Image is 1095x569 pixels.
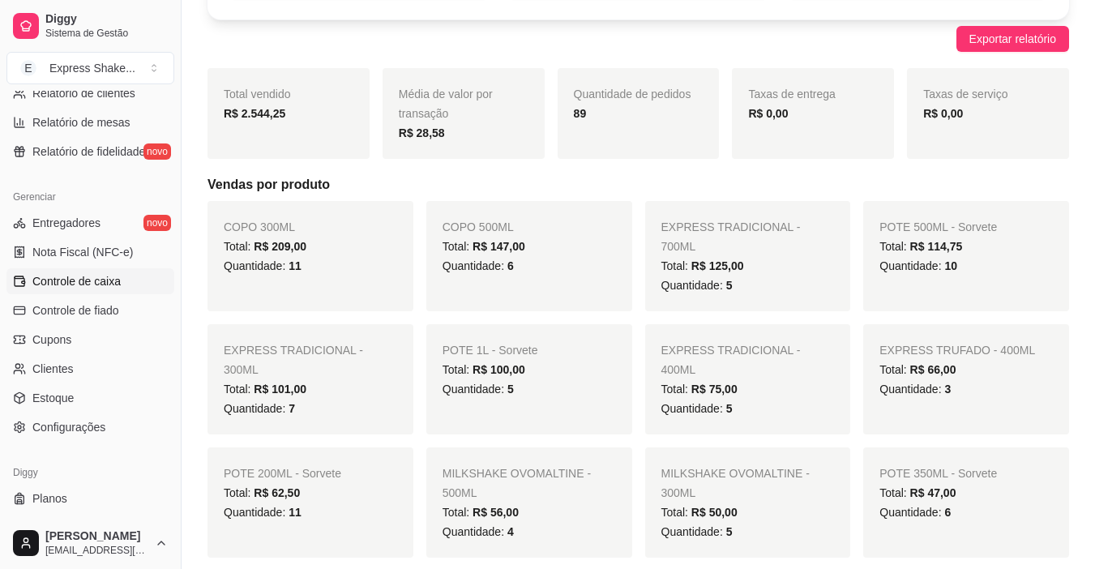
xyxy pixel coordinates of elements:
span: COPO 500ML [443,220,514,233]
div: Diggy [6,460,174,486]
span: Quantidade: [224,402,295,415]
span: EXPRESS TRADICIONAL - 400ML [661,344,801,376]
span: Sistema de Gestão [45,27,168,40]
span: Quantidade: [224,259,302,272]
a: Nota Fiscal (NFC-e) [6,239,174,265]
span: R$ 100,00 [473,363,525,376]
span: Quantidade: [661,279,733,292]
span: EXPRESS TRADICIONAL - 700ML [661,220,801,253]
span: R$ 147,00 [473,240,525,253]
a: DiggySistema de Gestão [6,6,174,45]
span: R$ 125,00 [691,259,744,272]
a: Precisa de ajuda? [6,515,174,541]
span: Relatório de clientes [32,85,135,101]
span: Total: [443,363,525,376]
span: R$ 101,00 [254,383,306,396]
button: [PERSON_NAME][EMAIL_ADDRESS][DOMAIN_NAME] [6,524,174,563]
span: Quantidade: [661,402,733,415]
button: Select a team [6,52,174,84]
span: Quantidade: [443,259,514,272]
span: Total: [443,506,519,519]
a: Entregadoresnovo [6,210,174,236]
span: 7 [289,402,295,415]
span: EXPRESS TRUFADO - 400ML [879,344,1035,357]
span: POTE 500ML - Sorvete [879,220,997,233]
span: Quantidade: [224,506,302,519]
span: [EMAIL_ADDRESS][DOMAIN_NAME] [45,544,148,557]
span: Total vendido [224,88,291,101]
a: Planos [6,486,174,511]
span: 3 [944,383,951,396]
span: Quantidade de pedidos [574,88,691,101]
span: Total: [879,363,956,376]
a: Estoque [6,385,174,411]
a: Clientes [6,356,174,382]
span: Estoque [32,390,74,406]
a: Configurações [6,414,174,440]
span: 11 [289,259,302,272]
span: R$ 47,00 [910,486,956,499]
span: Total: [224,240,306,253]
span: MILKSHAKE OVOMALTINE - 500ML [443,467,591,499]
span: R$ 50,00 [691,506,738,519]
span: Controle de caixa [32,273,121,289]
div: Gerenciar [6,184,174,210]
a: Controle de caixa [6,268,174,294]
span: R$ 209,00 [254,240,306,253]
span: R$ 56,00 [473,506,519,519]
span: Clientes [32,361,74,377]
span: Total: [224,383,306,396]
strong: R$ 28,58 [399,126,445,139]
span: Total: [661,506,738,519]
span: Total: [661,383,738,396]
span: [PERSON_NAME] [45,529,148,544]
span: R$ 66,00 [910,363,956,376]
span: Quantidade: [443,525,514,538]
span: 10 [944,259,957,272]
span: Exportar relatório [969,30,1056,48]
span: 5 [726,525,733,538]
span: R$ 75,00 [691,383,738,396]
span: Quantidade: [443,383,514,396]
span: 5 [726,402,733,415]
span: 6 [944,506,951,519]
span: Controle de fiado [32,302,119,319]
span: 6 [507,259,514,272]
span: Relatório de fidelidade [32,143,145,160]
span: MILKSHAKE OVOMALTINE - 300ML [661,467,810,499]
span: R$ 62,50 [254,486,300,499]
span: Diggy [45,12,168,27]
span: Total: [879,486,956,499]
a: Relatório de fidelidadenovo [6,139,174,165]
span: Total: [224,486,300,499]
span: Configurações [32,419,105,435]
span: Total: [661,259,744,272]
span: POTE 1L - Sorvete [443,344,538,357]
span: Taxas de serviço [923,88,1007,101]
span: COPO 300ML [224,220,295,233]
span: Entregadores [32,215,101,231]
a: Cupons [6,327,174,353]
span: Total: [879,240,962,253]
span: Quantidade: [879,259,957,272]
h5: Vendas por produto [207,175,1069,195]
span: Média de valor por transação [399,88,493,120]
span: POTE 200ML - Sorvete [224,467,341,480]
span: EXPRESS TRADICIONAL - 300ML [224,344,363,376]
a: Relatório de clientes [6,80,174,106]
span: Quantidade: [879,383,951,396]
strong: 89 [574,107,587,120]
a: Relatório de mesas [6,109,174,135]
span: Quantidade: [879,506,951,519]
strong: R$ 0,00 [748,107,788,120]
span: R$ 114,75 [910,240,963,253]
div: Express Shake ... [49,60,135,76]
span: E [20,60,36,76]
span: 11 [289,506,302,519]
a: Controle de fiado [6,297,174,323]
strong: R$ 0,00 [923,107,963,120]
span: Quantidade: [661,525,733,538]
span: 5 [507,383,514,396]
span: Planos [32,490,67,507]
span: Nota Fiscal (NFC-e) [32,244,133,260]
